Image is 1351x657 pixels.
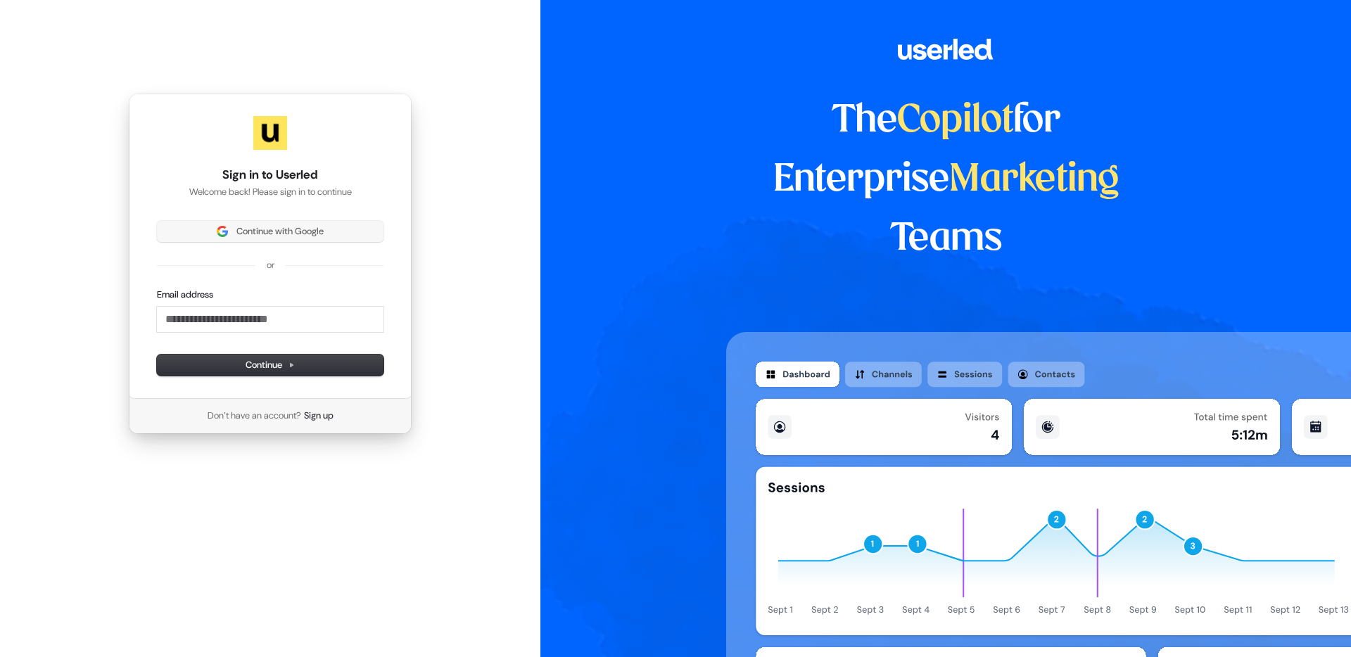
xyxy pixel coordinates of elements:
p: or [267,259,274,272]
h1: The for Enterprise Teams [726,91,1166,269]
p: Welcome back! Please sign in to continue [157,186,383,198]
img: Userled [253,116,287,150]
label: Email address [157,288,213,301]
span: Continue with Google [236,225,324,238]
h1: Sign in to Userled [157,167,383,184]
button: Continue [157,355,383,376]
span: Don’t have an account? [208,409,301,422]
span: Marketing [949,162,1120,198]
button: Sign in with GoogleContinue with Google [157,221,383,242]
a: Sign up [304,409,334,422]
span: Copilot [897,103,1013,139]
span: Continue [246,359,295,371]
img: Sign in with Google [217,226,228,237]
